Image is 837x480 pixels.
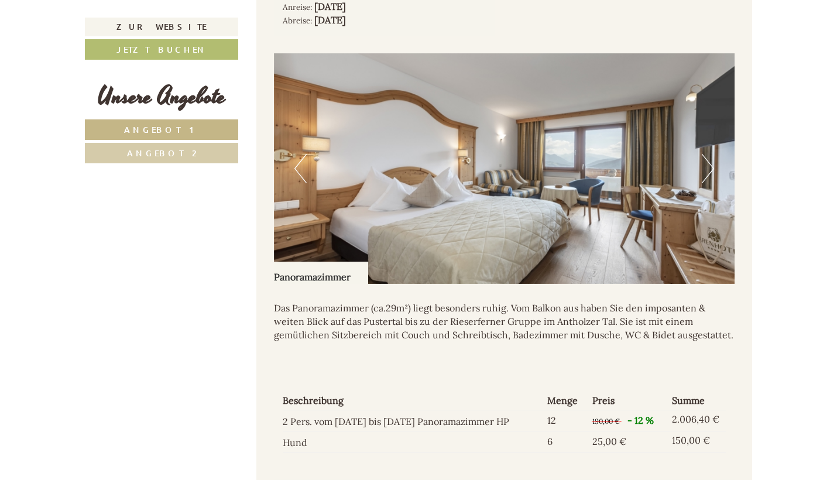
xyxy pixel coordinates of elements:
[592,436,626,447] span: 25,00 €
[85,80,238,114] div: Unsere Angebote
[294,154,307,183] button: Previous
[85,39,238,60] a: Jetzt buchen
[592,417,620,426] span: 190,00 €
[127,148,197,159] span: Angebot 2
[588,392,667,410] th: Preis
[283,431,543,452] td: Hund
[274,53,735,284] img: image
[274,301,735,342] p: Das Panoramazimmer (ca.29m²) liegt besonders ruhig. Vom Balkon aus haben Sie den imposanten & wei...
[283,15,312,26] small: Abreise:
[543,392,588,410] th: Menge
[274,262,368,284] div: Panoramazimmer
[283,410,543,431] td: 2 Pers. vom [DATE] bis [DATE] Panoramazimmer HP
[667,410,726,431] td: 2.006,40 €
[627,414,654,426] span: - 12 %
[314,1,346,12] b: [DATE]
[667,431,726,452] td: 150,00 €
[314,14,346,26] b: [DATE]
[667,392,726,410] th: Summe
[283,2,312,12] small: Anreise:
[543,410,588,431] td: 12
[124,124,200,135] span: Angebot 1
[543,431,588,452] td: 6
[283,392,543,410] th: Beschreibung
[702,154,714,183] button: Next
[85,18,238,36] a: Zur Website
